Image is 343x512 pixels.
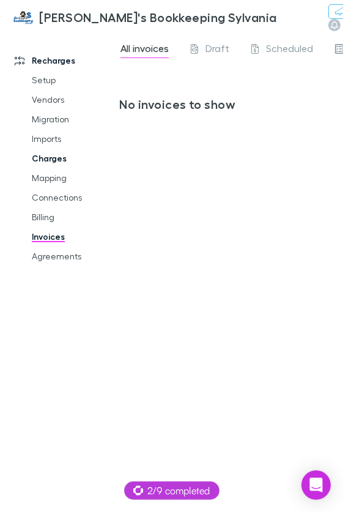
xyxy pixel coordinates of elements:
[20,207,117,227] a: Billing
[20,149,117,168] a: Charges
[20,90,117,109] a: Vendors
[20,188,117,207] a: Connections
[20,247,117,266] a: Agreements
[2,51,117,70] a: Recharges
[205,42,229,58] span: Draft
[20,227,117,247] a: Invoices
[20,70,117,90] a: Setup
[12,10,34,24] img: Jim's Bookkeeping Sylvania's Logo
[20,168,117,188] a: Mapping
[120,42,169,58] span: All invoices
[20,109,117,129] a: Migration
[301,470,331,500] div: Open Intercom Messenger
[20,129,117,149] a: Imports
[266,42,313,58] span: Scheduled
[39,10,277,24] h3: [PERSON_NAME]'s Bookkeeping Sylvania
[5,2,284,32] a: [PERSON_NAME]'s Bookkeeping Sylvania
